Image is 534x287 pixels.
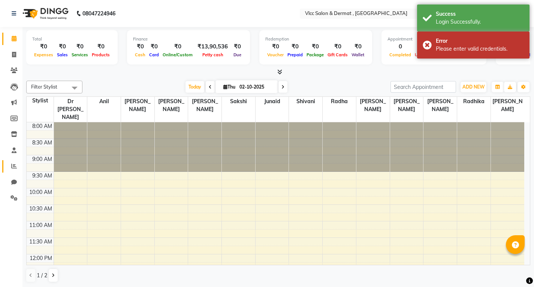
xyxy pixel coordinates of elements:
[232,52,243,57] span: Due
[286,52,305,57] span: Prepaid
[55,42,70,51] div: ₹0
[31,172,54,180] div: 9:30 AM
[222,97,255,106] span: Sakshi
[286,42,305,51] div: ₹0
[436,37,524,45] div: Error
[19,3,70,24] img: logo
[413,52,437,57] span: Upcoming
[350,42,366,51] div: ₹0
[326,52,350,57] span: Gift Cards
[231,42,244,51] div: ₹0
[31,139,54,147] div: 8:30 AM
[237,81,275,93] input: 2025-10-02
[155,97,188,114] span: [PERSON_NAME]
[305,52,326,57] span: Package
[161,52,194,57] span: Online/Custom
[70,42,90,51] div: ₹0
[265,36,366,42] div: Redemption
[436,45,524,53] div: Please enter valid credentials.
[323,97,356,106] span: Radha
[133,42,147,51] div: ₹0
[491,97,524,114] span: [PERSON_NAME]
[121,97,154,114] span: [PERSON_NAME]
[265,42,286,51] div: ₹0
[32,42,55,51] div: ₹0
[289,97,322,106] span: Shivani
[387,52,413,57] span: Completed
[423,97,457,114] span: [PERSON_NAME]
[387,42,413,51] div: 0
[147,52,161,57] span: Card
[147,42,161,51] div: ₹0
[457,97,491,106] span: Radhika
[390,97,423,114] span: [PERSON_NAME]
[326,42,350,51] div: ₹0
[90,42,112,51] div: ₹0
[27,97,54,105] div: Stylist
[188,97,221,114] span: [PERSON_NAME]
[28,221,54,229] div: 11:00 AM
[194,42,231,51] div: ₹13,90,536
[161,42,194,51] div: ₹0
[55,52,70,57] span: Sales
[356,97,390,114] span: [PERSON_NAME]
[28,205,54,213] div: 10:30 AM
[256,97,289,106] span: Junaid
[221,84,237,90] span: Thu
[305,42,326,51] div: ₹0
[90,52,112,57] span: Products
[461,82,486,92] button: ADD NEW
[350,52,366,57] span: Wallet
[185,81,204,93] span: Today
[390,81,456,93] input: Search Appointment
[82,3,115,24] b: 08047224946
[70,52,90,57] span: Services
[133,36,244,42] div: Finance
[265,52,286,57] span: Voucher
[54,97,87,122] span: Dr [PERSON_NAME]
[31,84,57,90] span: Filter Stylist
[87,97,121,106] span: Anil
[462,84,485,90] span: ADD NEW
[31,122,54,130] div: 8:00 AM
[31,155,54,163] div: 9:00 AM
[387,36,480,42] div: Appointment
[37,272,47,279] span: 1 / 2
[413,42,437,51] div: 0
[32,36,112,42] div: Total
[32,52,55,57] span: Expenses
[28,238,54,246] div: 11:30 AM
[436,18,524,26] div: Login Successfully.
[436,10,524,18] div: Success
[200,52,225,57] span: Petty cash
[133,52,147,57] span: Cash
[28,254,54,262] div: 12:00 PM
